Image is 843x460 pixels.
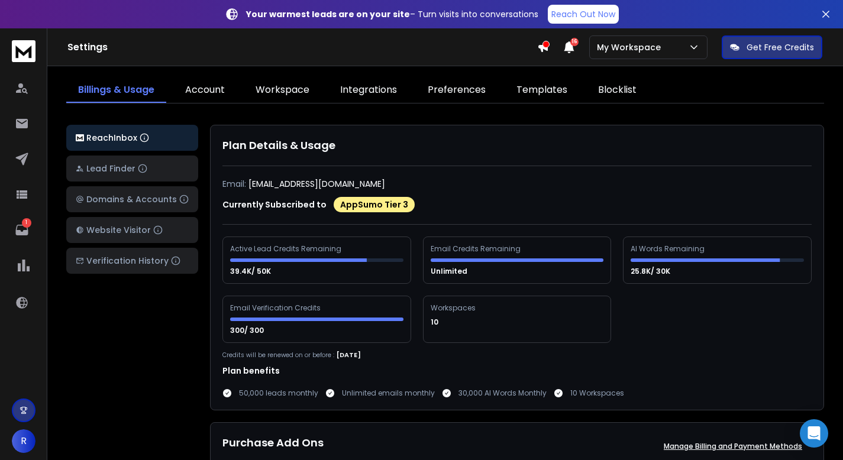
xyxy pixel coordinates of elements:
button: Manage Billing and Payment Methods [654,435,812,458]
p: Unlimited [431,267,469,276]
div: AI Words Remaining [631,244,706,254]
button: Website Visitor [66,217,198,243]
p: Unlimited emails monthly [342,388,435,398]
a: Workspace [244,78,321,103]
h1: Settings [67,40,537,54]
p: 39.4K/ 50K [230,267,273,276]
p: [EMAIL_ADDRESS][DOMAIN_NAME] [248,178,385,190]
p: Credits will be renewed on or before : [222,351,334,359]
a: Blocklist [586,78,648,103]
h1: Plan Details & Usage [222,137,812,154]
a: Preferences [416,78,498,103]
div: Email Verification Credits [230,303,322,313]
span: 16 [570,38,579,46]
button: R [12,429,35,453]
a: 1 [10,218,34,242]
p: 25.8K/ 30K [631,267,672,276]
p: 10 Workspaces [570,388,624,398]
h1: Plan benefits [222,365,812,377]
a: Reach Out Now [548,5,619,24]
button: Lead Finder [66,156,198,182]
button: Get Free Credits [722,35,822,59]
p: My Workspace [597,41,666,53]
a: Billings & Usage [66,78,166,103]
div: AppSumo Tier 3 [334,197,415,212]
p: 50,000 leads monthly [239,388,318,398]
h1: Purchase Add Ons [222,435,324,458]
p: 300/ 300 [230,326,266,335]
button: Verification History [66,248,198,274]
p: [DATE] [337,350,361,360]
a: Templates [505,78,579,103]
p: – Turn visits into conversations [246,8,538,20]
p: 30,000 AI Words Monthly [458,388,547,398]
a: Integrations [328,78,409,103]
p: Get Free Credits [747,41,814,53]
p: Email: [222,178,246,190]
img: logo [76,134,84,142]
p: Reach Out Now [551,8,615,20]
div: Email Credits Remaining [431,244,522,254]
p: Currently Subscribed to [222,199,327,210]
p: 10 [431,318,440,327]
img: logo [12,40,35,62]
div: Active Lead Credits Remaining [230,244,343,254]
p: 1 [22,218,31,228]
p: Manage Billing and Payment Methods [664,442,802,451]
button: ReachInbox [66,125,198,151]
div: Open Intercom Messenger [800,419,828,448]
button: Domains & Accounts [66,186,198,212]
strong: Your warmest leads are on your site [246,8,410,20]
div: Workspaces [431,303,477,313]
a: Account [173,78,237,103]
